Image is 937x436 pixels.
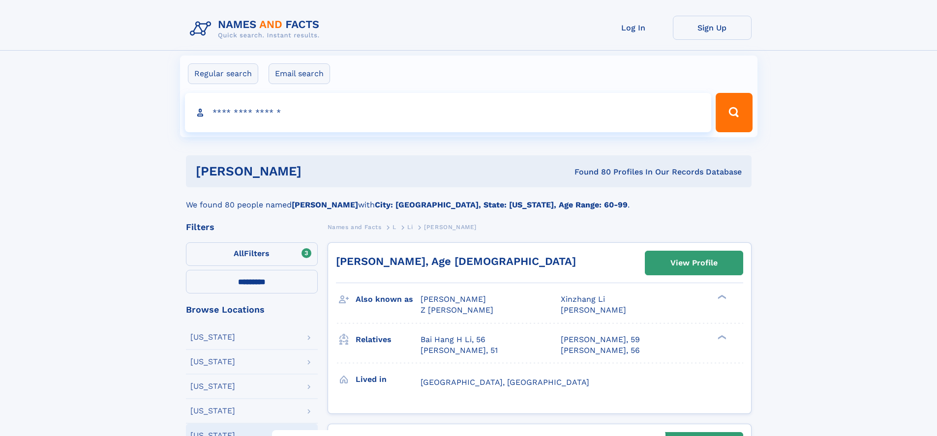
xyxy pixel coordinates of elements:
[438,167,742,177] div: Found 80 Profiles In Our Records Database
[421,345,498,356] a: [PERSON_NAME], 51
[190,358,235,366] div: [US_STATE]
[188,63,258,84] label: Regular search
[356,291,421,308] h3: Also known as
[673,16,752,40] a: Sign Up
[561,334,640,345] a: [PERSON_NAME], 59
[561,345,640,356] a: [PERSON_NAME], 56
[190,333,235,341] div: [US_STATE]
[356,331,421,348] h3: Relatives
[407,224,413,231] span: Li
[561,305,626,315] span: [PERSON_NAME]
[196,165,438,177] h1: [PERSON_NAME]
[336,255,576,267] a: [PERSON_NAME], Age [DEMOGRAPHIC_DATA]
[185,93,712,132] input: search input
[561,294,605,304] span: Xinzhang Li
[269,63,330,84] label: Email search
[186,223,318,232] div: Filters
[670,252,718,274] div: View Profile
[190,407,235,415] div: [US_STATE]
[421,378,589,387] span: [GEOGRAPHIC_DATA], [GEOGRAPHIC_DATA]
[186,16,328,42] img: Logo Names and Facts
[715,294,727,300] div: ❯
[421,334,485,345] a: Bai Hang H Li, 56
[424,224,477,231] span: [PERSON_NAME]
[186,305,318,314] div: Browse Locations
[421,305,493,315] span: Z [PERSON_NAME]
[292,200,358,209] b: [PERSON_NAME]
[375,200,628,209] b: City: [GEOGRAPHIC_DATA], State: [US_STATE], Age Range: 60-99
[421,294,486,304] span: [PERSON_NAME]
[190,382,235,390] div: [US_STATE]
[716,93,752,132] button: Search Button
[393,221,396,233] a: L
[645,251,743,275] a: View Profile
[393,224,396,231] span: L
[407,221,413,233] a: Li
[594,16,673,40] a: Log In
[715,334,727,340] div: ❯
[328,221,382,233] a: Names and Facts
[186,242,318,266] label: Filters
[356,371,421,388] h3: Lived in
[186,187,752,211] div: We found 80 people named with .
[234,249,244,258] span: All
